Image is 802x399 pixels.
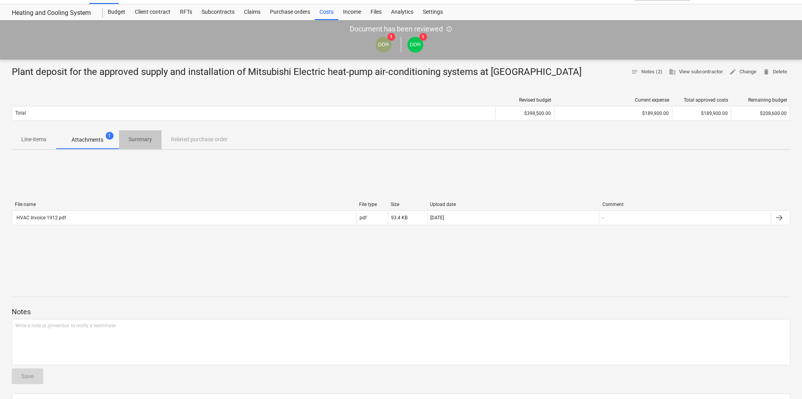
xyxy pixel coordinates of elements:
[197,4,239,20] a: Subcontracts
[15,215,66,220] div: HVAC Invoice 1912.pdf
[12,66,588,78] div: Plant deposit for the approved supply and installation of Mitsubishi Electric heat-pump air-condi...
[366,4,386,20] a: Files
[410,42,421,47] span: DDR
[239,4,265,20] a: Claims
[391,215,408,220] div: 93.4 KB
[446,26,452,32] span: This cost was marked as not to be sent to accounting
[103,4,130,20] a: Budget
[631,67,663,77] span: Notes (2)
[12,9,94,17] div: Heating and Cooling System
[21,135,46,144] p: Line-items
[734,97,787,103] div: Remaining budget
[763,68,770,75] span: delete
[763,361,802,399] iframe: Chat Widget
[760,111,787,116] span: $208,600.00
[12,307,790,317] p: Notes
[175,4,197,20] a: RFTs
[378,42,389,47] span: DDR
[729,68,736,75] span: edit
[602,215,604,220] div: -
[675,97,728,103] div: Total approved costs
[495,107,554,120] div: $398,500.00
[350,24,443,34] p: Document has been reviewed
[763,67,787,77] span: Delete
[407,37,423,53] div: Daniel De Rocco
[669,68,676,75] span: business
[387,33,395,41] span: 1
[672,107,731,120] div: $189,900.00
[315,4,338,20] a: Costs
[72,136,103,144] p: Attachments
[499,97,551,103] div: Revised budget
[15,202,353,207] div: File name
[265,4,315,20] a: Purchase orders
[558,97,669,103] div: Current expense
[729,67,756,77] span: Change
[338,4,366,20] a: Income
[128,135,152,144] p: Summary
[558,111,669,116] div: $189,900.00
[669,67,723,77] span: View subcontractor
[360,215,367,220] div: pdf
[631,68,638,75] span: notes
[130,4,175,20] a: Client contract
[106,132,114,140] span: 1
[602,202,768,207] div: Comment
[726,66,760,78] button: Change
[418,4,448,20] a: Settings
[628,66,666,78] button: Notes (2)
[376,37,391,53] div: Daniel De Rocco
[431,215,444,220] div: [DATE]
[666,66,726,78] button: View subcontractor
[15,110,26,117] p: Total
[419,33,427,41] span: 1
[360,202,385,207] div: File type
[391,202,424,207] div: Size
[386,4,418,20] a: Analytics
[760,66,790,78] button: Delete
[430,202,596,207] div: Upload date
